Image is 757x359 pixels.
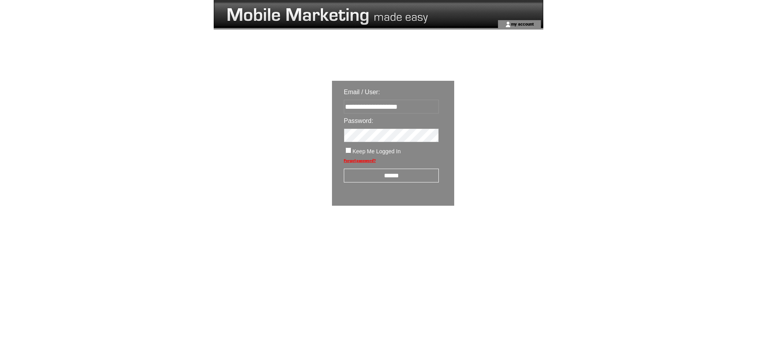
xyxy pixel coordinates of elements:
img: account_icon.gif;jsessionid=A85A4C8D6EA44DA9EDA5CD1FD8255E58 [505,21,511,28]
span: Email / User: [344,89,380,95]
a: my account [511,21,534,26]
img: transparent.png;jsessionid=A85A4C8D6EA44DA9EDA5CD1FD8255E58 [477,225,516,235]
a: Forgot password? [344,158,376,163]
span: Keep Me Logged In [352,148,401,154]
span: Password: [344,117,373,124]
